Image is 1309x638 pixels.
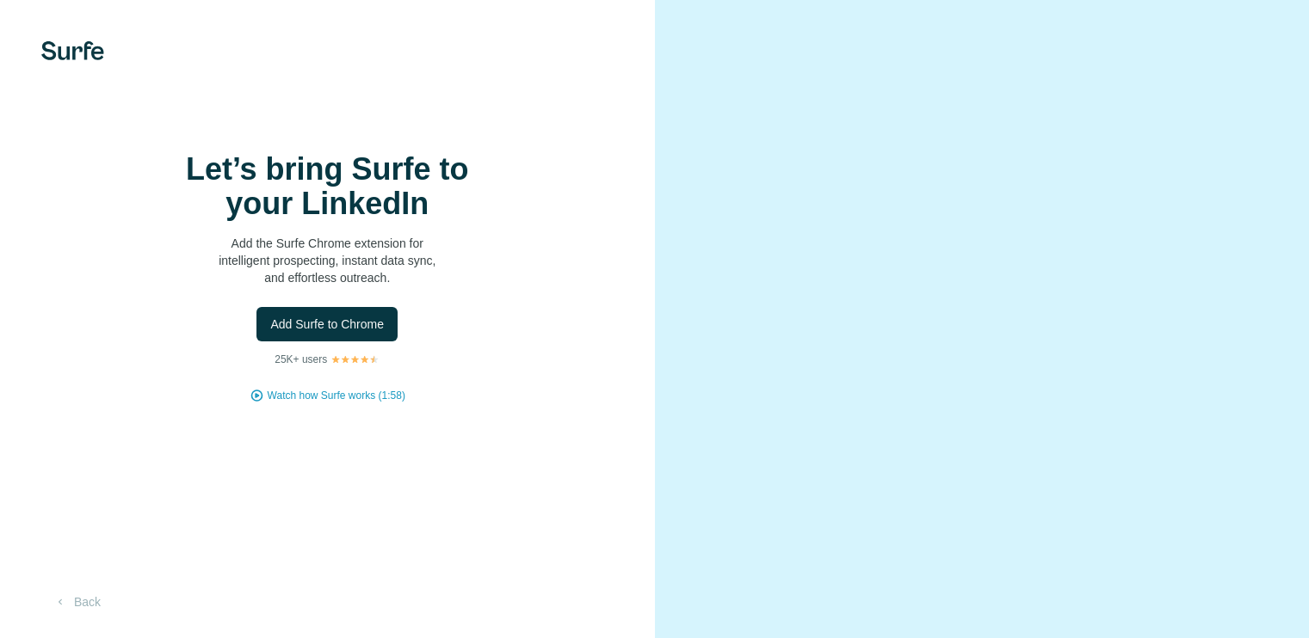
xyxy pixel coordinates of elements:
img: Surfe's logo [41,41,104,60]
h1: Let’s bring Surfe to your LinkedIn [155,152,499,221]
button: Watch how Surfe works (1:58) [268,388,405,403]
button: Back [41,586,113,617]
button: Add Surfe to Chrome [256,307,398,341]
p: Add the Surfe Chrome extension for intelligent prospecting, instant data sync, and effortless out... [155,235,499,286]
span: Add Surfe to Chrome [270,316,384,333]
img: Rating Stars [330,354,380,365]
p: 25K+ users [275,352,327,367]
